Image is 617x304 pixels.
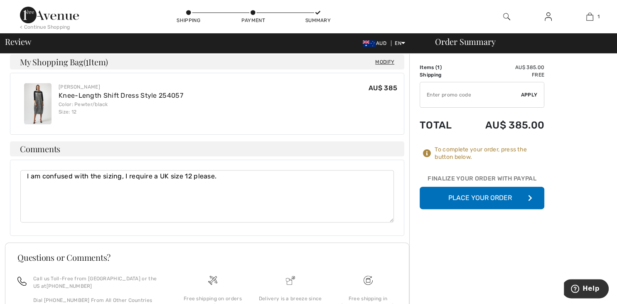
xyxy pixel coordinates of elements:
img: Free shipping on orders over $180 [364,276,373,285]
img: My Info [545,12,552,22]
a: 1 [569,12,610,22]
h3: Questions or Comments? [17,253,397,262]
img: search the website [503,12,510,22]
td: Items ( ) [420,64,464,71]
span: ( Item) [84,56,108,67]
div: Shipping [176,17,201,24]
input: Promo code [420,82,521,107]
div: Payment [241,17,265,24]
td: Total [420,111,464,139]
div: Finalize Your Order with PayPal [420,174,544,187]
div: Summary [305,17,330,24]
img: Free shipping on orders over $180 [208,276,217,285]
span: AUD [363,40,390,46]
iframe: Opens a widget where you can find more information [564,279,609,300]
span: EN [395,40,405,46]
div: < Continue Shopping [20,23,70,31]
button: Place Your Order [420,187,544,209]
img: Australian Dollar [363,40,376,47]
img: 1ère Avenue [20,7,79,23]
td: AU$ 385.00 [464,64,544,71]
h4: My Shopping Bag [10,54,404,69]
span: 1 [86,56,88,67]
div: To complete your order, press the button below. [435,146,544,161]
a: Sign In [538,12,558,22]
td: Shipping [420,71,464,79]
span: Apply [521,91,538,99]
p: Call us Toll-Free from [GEOGRAPHIC_DATA] or the US at [33,275,164,290]
span: AU$ 385 [369,84,397,92]
span: Modify [375,58,394,66]
h4: Comments [10,141,404,156]
td: AU$ 385.00 [464,111,544,139]
td: Free [464,71,544,79]
span: 1 [597,13,600,20]
img: Knee-Length Shift Dress Style 254057 [24,83,52,124]
img: My Bag [586,12,593,22]
span: Review [5,37,31,46]
div: Color: Pewter/black Size: 12 [59,101,183,116]
img: Delivery is a breeze since we pay the duties! [286,276,295,285]
a: Knee-Length Shift Dress Style 254057 [59,91,183,99]
div: [PERSON_NAME] [59,83,183,91]
a: [PHONE_NUMBER] [47,283,92,289]
textarea: Comments [20,170,394,222]
span: 1 [437,64,440,70]
p: Dial [PHONE_NUMBER] From All Other Countries [33,297,164,304]
img: call [17,277,27,286]
div: Order Summary [425,37,612,46]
